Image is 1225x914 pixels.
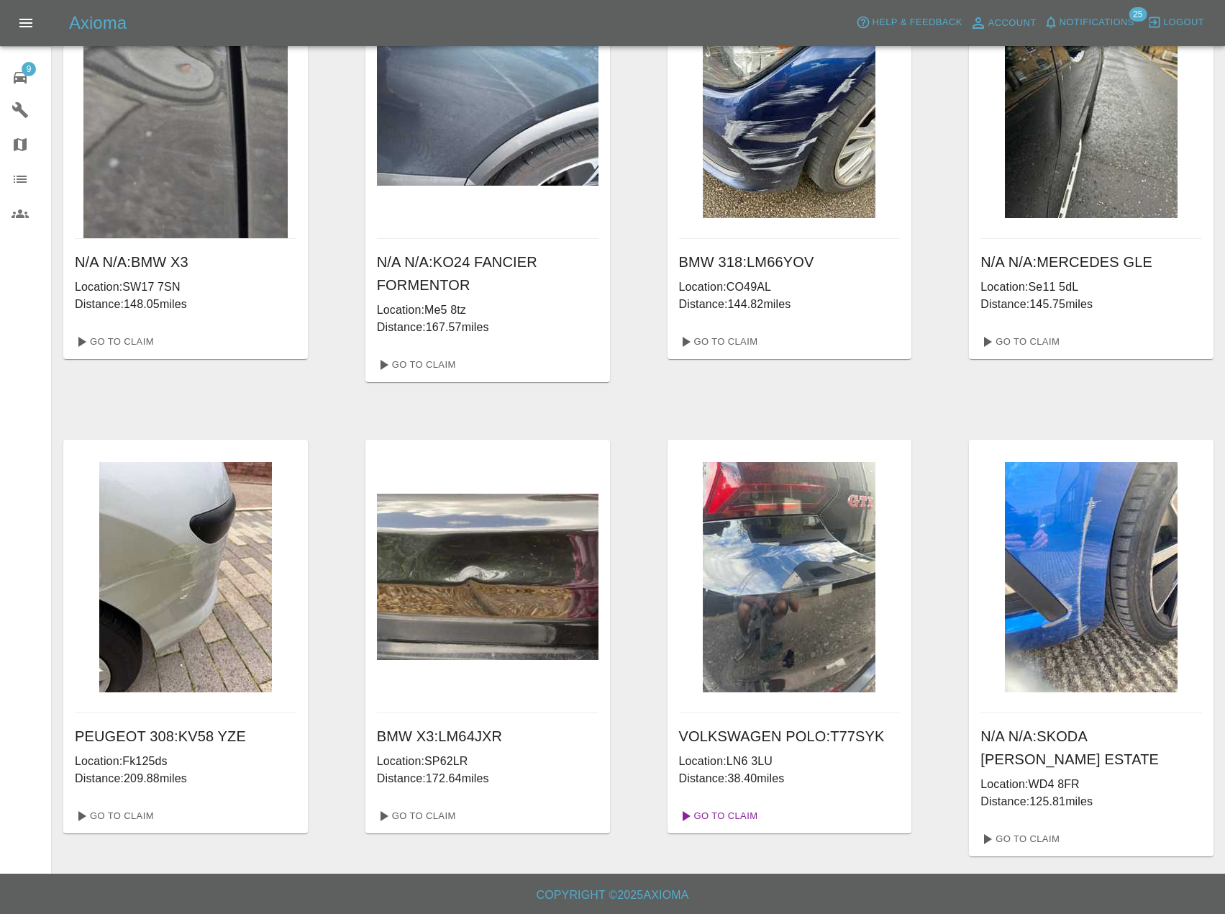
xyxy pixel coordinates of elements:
span: 9 [22,62,36,76]
h6: PEUGEOT 308 : KV58 YZE [75,725,296,748]
a: Go To Claim [975,330,1063,353]
span: Account [988,15,1037,32]
span: Help & Feedback [872,14,962,31]
a: Go To Claim [673,805,762,828]
p: Location: Me5 8tz [377,302,598,319]
p: Location: Fk125ds [75,753,296,770]
p: Distance: 148.05 miles [75,296,296,313]
p: Location: WD4 8FR [980,776,1202,793]
a: Go To Claim [69,330,158,353]
h6: BMW X3 : LM64JXR [377,725,598,748]
a: Go To Claim [371,353,460,376]
span: Notifications [1060,14,1134,31]
a: Go To Claim [673,330,762,353]
h5: Axioma [69,12,127,35]
p: Location: SW17 7SN [75,279,296,296]
p: Distance: 209.88 miles [75,770,296,787]
a: Go To Claim [371,805,460,828]
button: Logout [1144,12,1208,34]
h6: BMW 318 : LM66YOV [679,250,901,273]
a: Go To Claim [975,828,1063,851]
h6: N/A N/A : SKODA [PERSON_NAME] ESTATE [980,725,1202,771]
button: Notifications [1040,12,1138,34]
p: Distance: 145.75 miles [980,296,1202,313]
a: Account [966,12,1040,35]
p: Location: CO49AL [679,279,901,296]
p: Distance: 144.82 miles [679,296,901,313]
p: Distance: 167.57 miles [377,319,598,336]
p: Distance: 38.40 miles [679,770,901,787]
h6: Copyright © 2025 Axioma [12,885,1213,905]
h6: N/A N/A : BMW X3 [75,250,296,273]
h6: VOLKSWAGEN POLO : T77SYK [679,725,901,748]
p: Distance: 125.81 miles [980,793,1202,810]
span: 25 [1129,7,1147,22]
span: Logout [1163,14,1204,31]
button: Open drawer [9,6,43,40]
h6: N/A N/A : MERCEDES GLE [980,250,1202,273]
button: Help & Feedback [852,12,965,34]
p: Location: SP62LR [377,753,598,770]
h6: N/A N/A : KO24 FANCIER FORMENTOR [377,250,598,297]
p: Distance: 172.64 miles [377,770,598,787]
p: Location: LN6 3LU [679,753,901,770]
p: Location: Se11 5dL [980,279,1202,296]
a: Go To Claim [69,805,158,828]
